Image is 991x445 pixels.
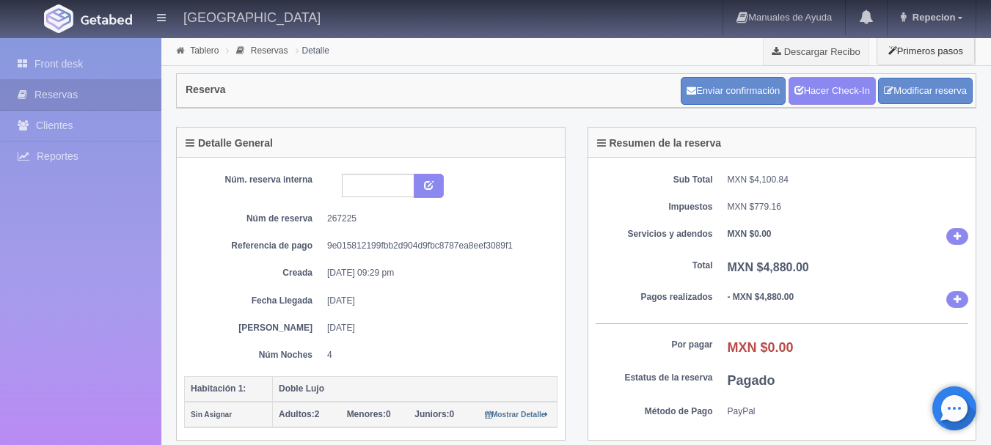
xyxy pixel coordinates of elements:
button: Primeros pasos [877,37,975,65]
dt: Pagos realizados [596,291,713,304]
img: Getabed [44,4,73,33]
dd: MXN $779.16 [728,201,969,213]
dd: 267225 [327,213,546,225]
span: 0 [347,409,391,419]
span: Repecion [909,12,956,23]
a: Hacer Check-In [789,77,876,105]
small: Sin Asignar [191,411,232,419]
dt: Creada [195,267,312,279]
dt: Núm de reserva [195,213,312,225]
small: Mostrar Detalle [485,411,549,419]
th: Doble Lujo [273,376,557,402]
dt: Estatus de la reserva [596,372,713,384]
dt: Impuestos [596,201,713,213]
b: Habitación 1: [191,383,246,394]
h4: Reserva [186,84,226,95]
strong: Adultos: [279,409,315,419]
li: Detalle [292,43,333,57]
a: Modificar reserva [878,78,973,105]
strong: Juniors: [414,409,449,419]
dd: [DATE] [327,322,546,334]
dt: Total [596,260,713,272]
dd: 9e015812199fbb2d904d9fbc8787ea8eef3089f1 [327,240,546,252]
h4: Detalle General [186,138,273,149]
h4: Resumen de la reserva [597,138,722,149]
dt: Núm. reserva interna [195,174,312,186]
img: Getabed [81,14,132,25]
b: MXN $4,880.00 [728,261,809,273]
b: MXN $0.00 [728,340,794,355]
dt: Método de Pago [596,405,713,418]
dt: Núm Noches [195,349,312,361]
dd: MXN $4,100.84 [728,174,969,186]
a: Descargar Recibo [764,37,869,66]
button: Enviar confirmación [681,77,786,105]
a: Reservas [251,45,288,56]
h4: [GEOGRAPHIC_DATA] [183,7,321,26]
dd: 4 [327,349,546,361]
dd: [DATE] 09:29 pm [327,267,546,279]
b: - MXN $4,880.00 [728,292,794,302]
dd: PayPal [728,405,969,418]
dt: [PERSON_NAME] [195,322,312,334]
dt: Por pagar [596,339,713,351]
a: Mostrar Detalle [485,409,549,419]
b: Pagado [728,373,775,388]
span: 0 [414,409,454,419]
b: MXN $0.00 [728,229,772,239]
dt: Sub Total [596,174,713,186]
dd: [DATE] [327,295,546,307]
strong: Menores: [347,409,386,419]
a: Tablero [190,45,219,56]
dt: Servicios y adendos [596,228,713,240]
span: 2 [279,409,319,419]
dt: Fecha Llegada [195,295,312,307]
dt: Referencia de pago [195,240,312,252]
